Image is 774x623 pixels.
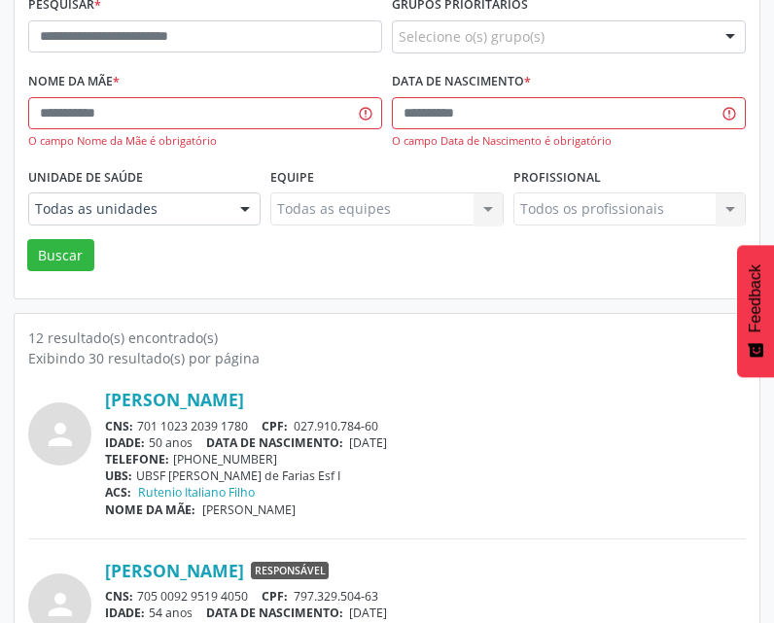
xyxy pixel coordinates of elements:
span: [PERSON_NAME] [202,502,296,518]
span: CNS: [105,418,133,434]
span: Feedback [747,264,764,332]
button: Feedback - Mostrar pesquisa [737,245,774,377]
a: [PERSON_NAME] [105,560,244,581]
label: Equipe [270,162,314,192]
span: TELEFONE: [105,451,169,467]
span: DATA DE NASCIMENTO: [206,434,343,451]
div: 12 resultado(s) encontrado(s) [28,328,746,348]
span: Selecione o(s) grupo(s) [399,26,545,47]
label: Profissional [513,162,601,192]
span: 027.910.784-60 [294,418,378,434]
div: 705 0092 9519 4050 [105,588,746,605]
span: Todas as unidades [35,199,221,219]
span: CPF: [262,588,288,605]
div: 701 1023 2039 1780 [105,418,746,434]
div: UBSF [PERSON_NAME] de Farias Esf I [105,467,746,484]
label: Unidade de saúde [28,162,143,192]
div: O campo Nome da Mãe é obrigatório [28,133,382,150]
span: Responsável [251,562,329,579]
span: NOME DA MÃE: [105,502,195,518]
label: Data de nascimento [392,67,531,97]
span: UBS: [105,467,132,484]
span: CPF: [262,418,288,434]
i: person [43,417,78,452]
span: 797.329.504-63 [294,588,378,605]
div: 50 anos [105,434,746,451]
div: O campo Data de Nascimento é obrigatório [392,133,746,150]
label: Nome da mãe [28,67,120,97]
span: DATA DE NASCIMENTO: [206,605,343,621]
div: Exibindo 30 resultado(s) por página [28,348,746,368]
span: CNS: [105,588,133,605]
span: IDADE: [105,605,145,621]
a: Rutenio Italiano Filho [138,484,255,501]
span: ACS: [105,484,131,501]
span: [DATE] [349,434,387,451]
button: Buscar [27,239,94,272]
a: [PERSON_NAME] [105,389,244,410]
span: IDADE: [105,434,145,451]
div: [PHONE_NUMBER] [105,451,746,467]
div: 54 anos [105,605,746,621]
span: [DATE] [349,605,387,621]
